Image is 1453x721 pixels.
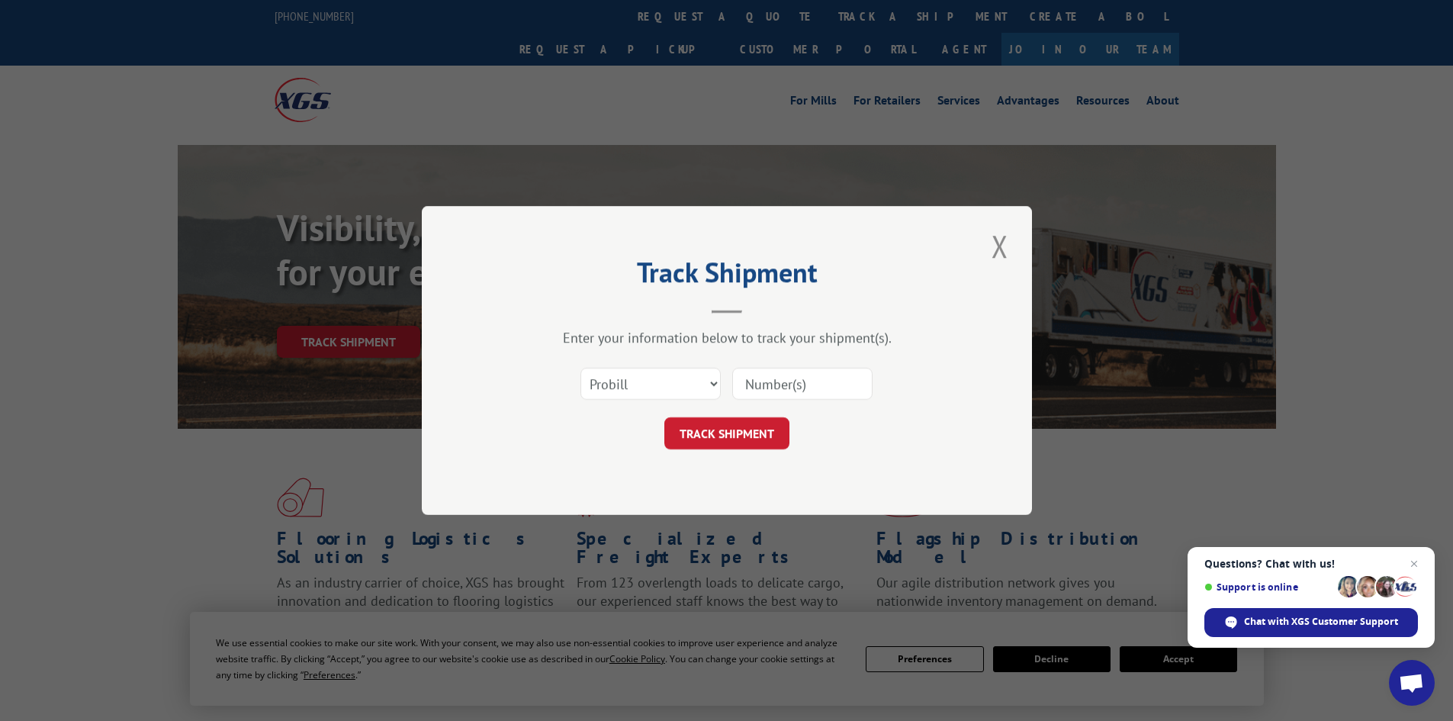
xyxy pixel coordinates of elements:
[987,225,1013,267] button: Close modal
[1389,660,1435,706] a: Open chat
[498,262,956,291] h2: Track Shipment
[664,417,789,449] button: TRACK SHIPMENT
[1204,558,1418,570] span: Questions? Chat with us!
[1204,608,1418,637] span: Chat with XGS Customer Support
[1204,581,1332,593] span: Support is online
[1244,615,1398,629] span: Chat with XGS Customer Support
[498,329,956,346] div: Enter your information below to track your shipment(s).
[732,368,873,400] input: Number(s)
